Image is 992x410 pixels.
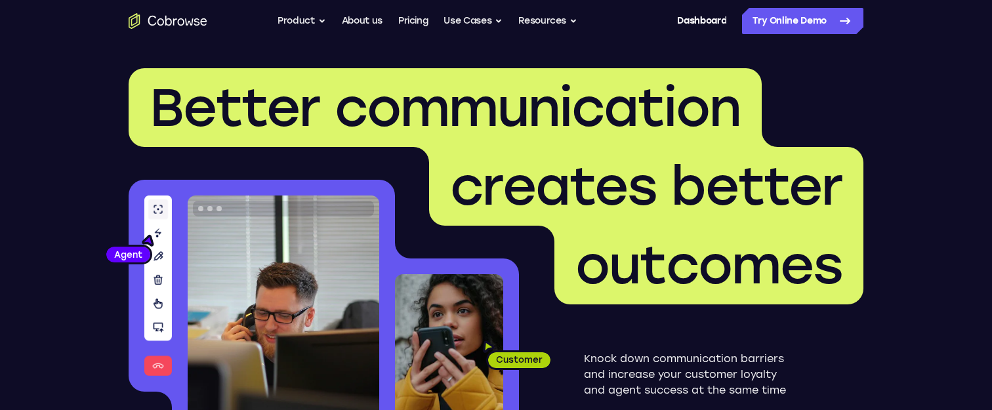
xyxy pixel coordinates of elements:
[129,13,207,29] a: Go to the home page
[398,8,428,34] a: Pricing
[742,8,863,34] a: Try Online Demo
[518,8,577,34] button: Resources
[278,8,326,34] button: Product
[342,8,382,34] a: About us
[575,234,842,297] span: outcomes
[150,76,741,139] span: Better communication
[450,155,842,218] span: creates better
[677,8,726,34] a: Dashboard
[444,8,503,34] button: Use Cases
[584,351,798,398] p: Knock down communication barriers and increase your customer loyalty and agent success at the sam...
